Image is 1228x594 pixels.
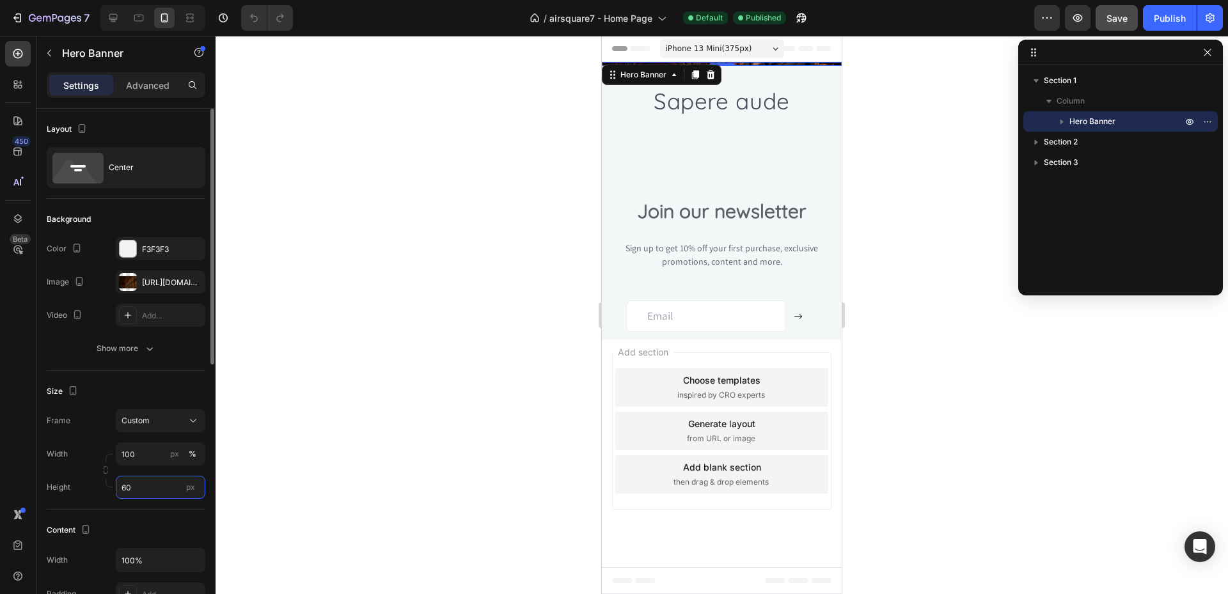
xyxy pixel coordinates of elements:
div: Publish [1154,12,1186,25]
div: Background [47,214,91,225]
span: Section 1 [1044,74,1076,87]
div: F3F3F3 [142,244,202,255]
div: Video [47,307,85,324]
span: Published [746,12,781,24]
p: 7 [84,10,90,26]
button: Custom [116,409,205,432]
button: px [185,446,200,462]
div: Open Intercom Messenger [1185,531,1215,562]
span: Custom [122,415,150,426]
span: Default [696,12,723,24]
span: px [186,482,195,492]
div: 450 [12,136,31,146]
span: airsquare7 - Home Page [549,12,652,25]
button: Publish [1143,5,1197,31]
input: px% [116,442,205,465]
div: Add... [142,310,202,322]
label: Height [47,481,70,493]
div: Beta [10,234,31,244]
div: Size [47,383,81,400]
button: Show more [47,337,205,360]
div: Undo/Redo [241,5,293,31]
div: Image [47,274,87,291]
p: Hero Banner [62,45,171,61]
div: Show more [97,342,156,355]
input: Auto [116,549,205,572]
label: Width [47,448,68,460]
button: % [167,446,182,462]
span: Hero Banner [1069,115,1115,128]
span: / [544,12,547,25]
div: Color [47,240,84,258]
button: 7 [5,5,95,31]
div: Center [109,153,187,182]
div: % [189,448,196,460]
p: Advanced [126,79,169,92]
iframe: Design area [602,36,842,594]
div: [URL][DOMAIN_NAME] [142,277,202,288]
div: Width [47,554,68,566]
span: Column [1057,95,1085,107]
span: Save [1106,13,1128,24]
span: Section 2 [1044,136,1078,148]
span: Section 3 [1044,156,1078,169]
input: px [116,476,205,499]
div: Content [47,522,93,539]
button: Save [1096,5,1138,31]
p: Settings [63,79,99,92]
label: Frame [47,415,70,426]
div: Layout [47,121,90,138]
div: px [170,448,179,460]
